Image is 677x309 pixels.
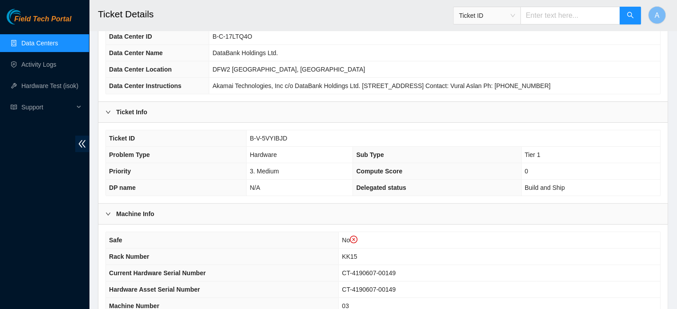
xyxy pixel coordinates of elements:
span: Build and Ship [525,184,565,191]
img: Akamai Technologies [7,9,45,24]
a: Hardware Test (isok) [21,82,78,89]
span: Data Center Instructions [109,82,182,89]
span: double-left [75,136,89,152]
b: Machine Info [116,209,154,219]
span: Field Tech Portal [14,15,71,24]
span: Delegated status [356,184,406,191]
span: 3. Medium [250,168,279,175]
span: Rack Number [109,253,149,260]
span: CT-4190607-00149 [342,269,396,277]
span: N/A [250,184,260,191]
div: Machine Info [98,204,668,224]
a: Activity Logs [21,61,57,68]
span: Akamai Technologies, Inc c/o DataBank Holdings Ltd. [STREET_ADDRESS] Contact: Vural Aslan Ph: [PH... [212,82,550,89]
span: Data Center Name [109,49,163,56]
span: Priority [109,168,131,175]
span: DFW2 [GEOGRAPHIC_DATA], [GEOGRAPHIC_DATA] [212,66,365,73]
a: Akamai TechnologiesField Tech Portal [7,16,71,28]
span: A [655,10,660,21]
span: Ticket ID [459,9,515,22]
span: Tier 1 [525,151,540,158]
span: right [105,109,111,115]
span: right [105,211,111,217]
span: Support [21,98,74,116]
span: read [11,104,17,110]
span: Sub Type [356,151,384,158]
input: Enter text here... [520,7,620,24]
span: 0 [525,168,528,175]
span: Safe [109,237,122,244]
span: Data Center ID [109,33,152,40]
span: Ticket ID [109,135,135,142]
div: Ticket Info [98,102,668,122]
a: Data Centers [21,40,58,47]
span: CT-4190607-00149 [342,286,396,293]
span: search [627,12,634,20]
button: search [620,7,641,24]
span: Problem Type [109,151,150,158]
b: Ticket Info [116,107,147,117]
span: Data Center Location [109,66,172,73]
span: KK15 [342,253,357,260]
span: close-circle [350,236,358,244]
button: A [648,6,666,24]
span: DataBank Holdings Ltd. [212,49,278,56]
span: Compute Score [356,168,402,175]
span: Current Hardware Serial Number [109,269,206,277]
span: Hardware [250,151,277,158]
span: B-C-17LTQ4O [212,33,252,40]
span: B-V-5VYIBJD [250,135,287,142]
span: Hardware Asset Serial Number [109,286,200,293]
span: DP name [109,184,136,191]
span: No [342,237,357,244]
